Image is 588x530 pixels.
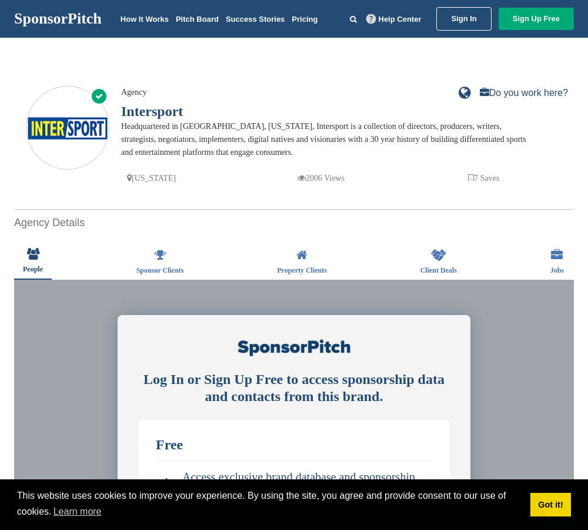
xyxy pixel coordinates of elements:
[23,266,43,273] span: People
[530,493,571,516] a: dismiss cookie message
[156,465,432,502] li: Access exclusive brand database and sponsorship deal analytics
[468,171,499,185] p: 7 Saves
[127,171,176,185] p: [US_STATE]
[17,489,521,521] span: This website uses cookies to improve your experience. By using the site, you agree and provide co...
[226,15,285,24] a: Success Stories
[14,215,574,231] h2: Agency Details
[138,371,450,405] div: Log In or Sign Up Free to access sponsorship data and contacts from this brand.
[541,483,579,521] iframe: Button to launch messaging window
[26,115,109,141] img: Sponsorpitch & Intersport
[277,267,327,274] span: Property Clients
[121,120,533,159] div: Headquartered in [GEOGRAPHIC_DATA], [US_STATE], Intersport is a collection of directors, producer...
[480,88,568,98] a: Do you work here?
[121,15,169,24] a: How It Works
[121,86,533,99] div: Agency
[14,11,102,26] a: SponsorPitch
[298,171,345,185] p: 2006 Views
[176,15,219,24] a: Pitch Board
[121,104,183,119] a: Intersport
[292,15,318,24] a: Pricing
[420,267,457,274] span: Client Deals
[499,8,574,30] a: Sign Up Free
[364,12,424,26] a: Help Center
[156,477,171,489] span: ✓
[550,267,564,274] span: Jobs
[156,438,432,452] div: Free
[436,7,491,31] a: Sign In
[136,267,184,274] span: Sponsor Clients
[52,503,103,521] a: learn more about cookies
